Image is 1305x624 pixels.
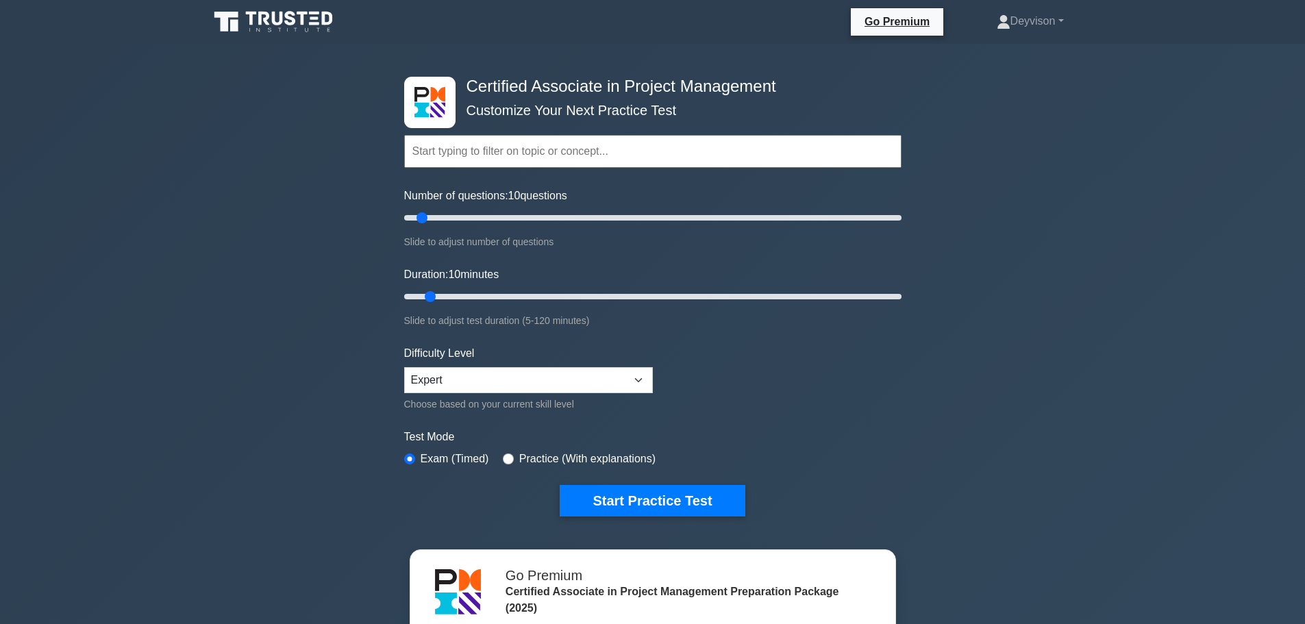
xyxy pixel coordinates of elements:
label: Number of questions: questions [404,188,567,204]
label: Test Mode [404,429,902,445]
div: Choose based on your current skill level [404,396,653,412]
span: 10 [448,269,460,280]
input: Start typing to filter on topic or concept... [404,135,902,168]
label: Practice (With explanations) [519,451,656,467]
button: Start Practice Test [560,485,745,516]
label: Difficulty Level [404,345,475,362]
label: Exam (Timed) [421,451,489,467]
h4: Certified Associate in Project Management [461,77,834,97]
div: Slide to adjust number of questions [404,234,902,250]
a: Deyvison [964,8,1097,35]
div: Slide to adjust test duration (5-120 minutes) [404,312,902,329]
span: 10 [508,190,521,201]
label: Duration: minutes [404,266,499,283]
a: Go Premium [856,13,938,30]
